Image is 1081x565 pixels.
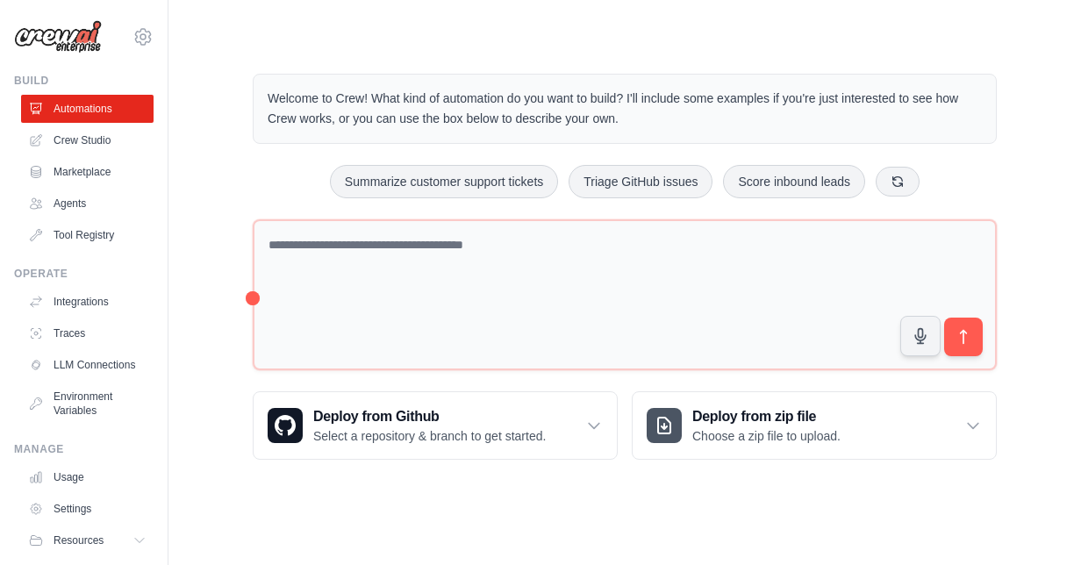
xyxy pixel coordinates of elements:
[21,158,154,186] a: Marketplace
[723,165,865,198] button: Score inbound leads
[330,165,558,198] button: Summarize customer support tickets
[14,74,154,88] div: Build
[21,383,154,425] a: Environment Variables
[692,427,841,445] p: Choose a zip file to upload.
[21,319,154,347] a: Traces
[21,351,154,379] a: LLM Connections
[692,406,841,427] h3: Deploy from zip file
[21,190,154,218] a: Agents
[14,20,102,54] img: Logo
[21,495,154,523] a: Settings
[14,442,154,456] div: Manage
[21,526,154,554] button: Resources
[21,95,154,123] a: Automations
[21,463,154,491] a: Usage
[21,288,154,316] a: Integrations
[313,427,546,445] p: Select a repository & branch to get started.
[14,267,154,281] div: Operate
[313,406,546,427] h3: Deploy from Github
[21,221,154,249] a: Tool Registry
[54,533,104,547] span: Resources
[569,165,712,198] button: Triage GitHub issues
[21,126,154,154] a: Crew Studio
[268,89,982,129] p: Welcome to Crew! What kind of automation do you want to build? I'll include some examples if you'...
